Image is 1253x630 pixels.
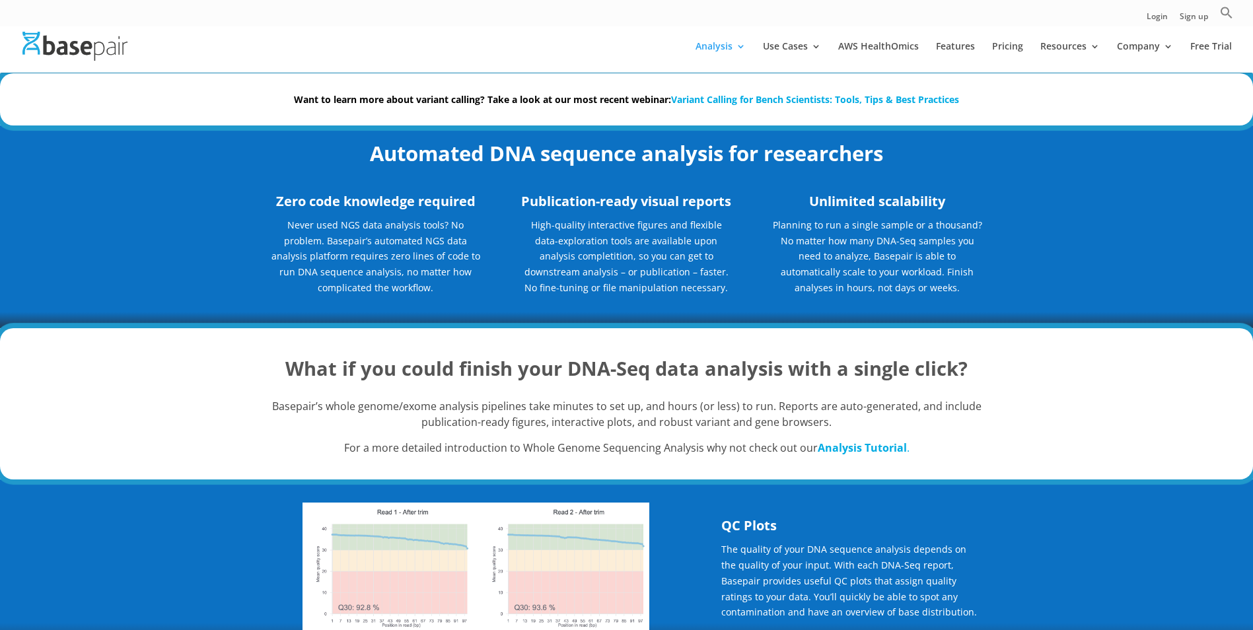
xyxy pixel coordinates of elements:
[992,42,1023,73] a: Pricing
[1190,42,1232,73] a: Free Trial
[671,93,959,106] a: Variant Calling for Bench Scientists: Tools, Tips & Best Practices
[936,42,975,73] a: Features
[270,217,482,305] p: Never used NGS data analysis tools? No problem. Basepair’s automated NGS data analysis platform r...
[1040,42,1100,73] a: Resources
[818,440,910,455] a: Analysis Tutorial.
[270,192,482,217] h3: Zero code knowledge required
[763,42,821,73] a: Use Cases
[285,355,968,381] strong: What if you could finish your DNA-Seq data analysis with a single click?
[294,93,959,106] strong: Want to learn more about variant calling? Take a look at our most recent webinar:
[520,217,732,296] p: High-quality interactive figures and flexible data-exploration tools are available upon analysis ...
[370,139,883,167] strong: Automated DNA sequence analysis for researchers
[771,192,983,217] h3: Unlimited scalability
[1117,42,1173,73] a: Company
[721,543,977,618] span: The quality of your DNA sequence analysis depends on the quality of your input. With each DNA-Seq...
[270,440,984,456] p: For a more detailed introduction to Whole Genome Sequencing Analysis why not check out our
[721,516,777,534] strong: QC Plots
[1220,6,1233,26] a: Search Icon Link
[1220,6,1233,19] svg: Search
[1147,13,1168,26] a: Login
[771,217,983,296] p: Planning to run a single sample or a thousand? No matter how many DNA-Seq samples you need to ana...
[270,399,984,441] p: Basepair’s whole genome/exome analysis pipelines take minutes to set up, and hours (or less) to r...
[838,42,919,73] a: AWS HealthOmics
[22,32,127,60] img: Basepair
[1180,13,1208,26] a: Sign up
[818,440,907,455] strong: Analysis Tutorial
[520,192,732,217] h3: Publication-ready visual reports
[696,42,746,73] a: Analysis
